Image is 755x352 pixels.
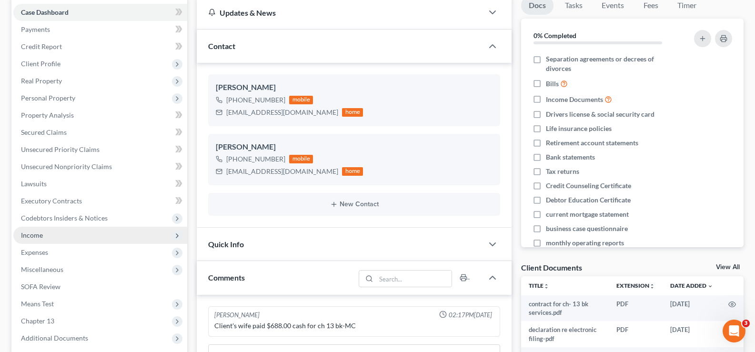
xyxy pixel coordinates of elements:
span: Codebtors Insiders & Notices [21,214,108,222]
div: Client's wife paid $688.00 cash for ch 13 bk-MC [214,321,494,331]
a: Extensionunfold_more [616,282,655,289]
span: SOFA Review [21,282,60,291]
span: Tax returns [546,167,579,176]
span: Payments [21,25,50,33]
div: mobile [289,96,313,104]
div: [PHONE_NUMBER] [226,154,285,164]
i: unfold_more [544,283,549,289]
a: Titleunfold_more [529,282,549,289]
i: expand_more [707,283,713,289]
a: Payments [13,21,187,38]
span: current mortgage statement [546,210,629,219]
a: Case Dashboard [13,4,187,21]
span: Income [21,231,43,239]
span: Contact [208,41,235,50]
i: unfold_more [649,283,655,289]
span: Real Property [21,77,62,85]
span: Income Documents [546,95,603,104]
div: home [342,108,363,117]
div: [EMAIL_ADDRESS][DOMAIN_NAME] [226,167,338,176]
a: Unsecured Priority Claims [13,141,187,158]
span: Drivers license & social security card [546,110,654,119]
span: Quick Info [208,240,244,249]
span: Case Dashboard [21,8,69,16]
strong: 0% Completed [534,31,576,40]
span: Credit Counseling Certificate [546,181,631,191]
span: Comments [208,273,245,282]
span: Lawsuits [21,180,47,188]
a: Property Analysis [13,107,187,124]
a: Credit Report [13,38,187,55]
div: [PHONE_NUMBER] [226,95,285,105]
span: Executory Contracts [21,197,82,205]
span: Secured Claims [21,128,67,136]
span: Bank statements [546,152,595,162]
div: [PERSON_NAME] [216,141,493,153]
span: Unsecured Nonpriority Claims [21,162,112,171]
div: home [342,167,363,176]
span: Separation agreements or decrees of divorces [546,54,680,73]
span: Unsecured Priority Claims [21,145,100,153]
td: [DATE] [663,321,721,347]
div: Client Documents [521,262,582,272]
td: PDF [609,295,663,322]
a: Unsecured Nonpriority Claims [13,158,187,175]
span: Bills [546,79,559,89]
a: Secured Claims [13,124,187,141]
div: mobile [289,155,313,163]
span: Chapter 13 [21,317,54,325]
span: Life insurance policies [546,124,612,133]
td: contract for ch- 13 bk services.pdf [521,295,609,322]
span: Personal Property [21,94,75,102]
button: New Contact [216,201,493,208]
span: monthly operating reports [546,238,624,248]
a: View All [716,264,740,271]
span: Debtor Education Certificate [546,195,631,205]
span: business case questionnaire [546,224,628,233]
a: Lawsuits [13,175,187,192]
span: Expenses [21,248,48,256]
span: Means Test [21,300,54,308]
a: SOFA Review [13,278,187,295]
td: PDF [609,321,663,347]
div: [PERSON_NAME] [216,82,493,93]
a: Executory Contracts [13,192,187,210]
div: [EMAIL_ADDRESS][DOMAIN_NAME] [226,108,338,117]
div: Updates & News [208,8,472,18]
input: Search... [376,271,452,287]
td: declaration re electronic filing-pdf [521,321,609,347]
span: Property Analysis [21,111,74,119]
span: Additional Documents [21,334,88,342]
iframe: Intercom live chat [723,320,745,342]
span: Retirement account statements [546,138,638,148]
td: [DATE] [663,295,721,322]
span: Credit Report [21,42,62,50]
span: Miscellaneous [21,265,63,273]
span: 02:17PM[DATE] [449,311,492,320]
a: Date Added expand_more [670,282,713,289]
span: 3 [742,320,750,327]
span: Client Profile [21,60,60,68]
div: [PERSON_NAME] [214,311,260,320]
